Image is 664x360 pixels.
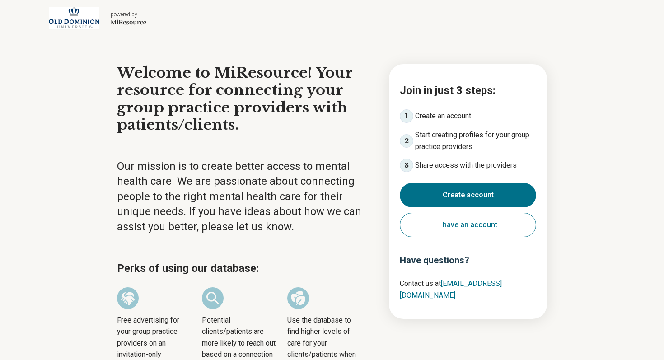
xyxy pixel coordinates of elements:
[400,278,536,301] p: Contact us at
[117,159,373,235] p: Our mission is to create better access to mental health care. We are passionate about connecting ...
[400,183,536,207] button: Create account
[111,10,146,19] div: powered by
[400,159,536,172] li: Share access with the providers
[400,82,536,98] h2: Join in just 3 steps:
[400,213,536,237] button: I have an account
[16,7,146,29] a: Old Dominion Universitypowered by
[400,253,536,267] h3: Have questions?
[117,64,373,134] h1: Welcome to MiResource! Your resource for connecting your group practice providers with patients/c...
[117,260,373,276] h2: Perks of using our database:
[49,7,99,29] img: Old Dominion University
[400,279,502,299] a: [EMAIL_ADDRESS][DOMAIN_NAME]
[400,109,536,123] li: Create an account
[400,129,536,152] li: Start creating profiles for your group practice providers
